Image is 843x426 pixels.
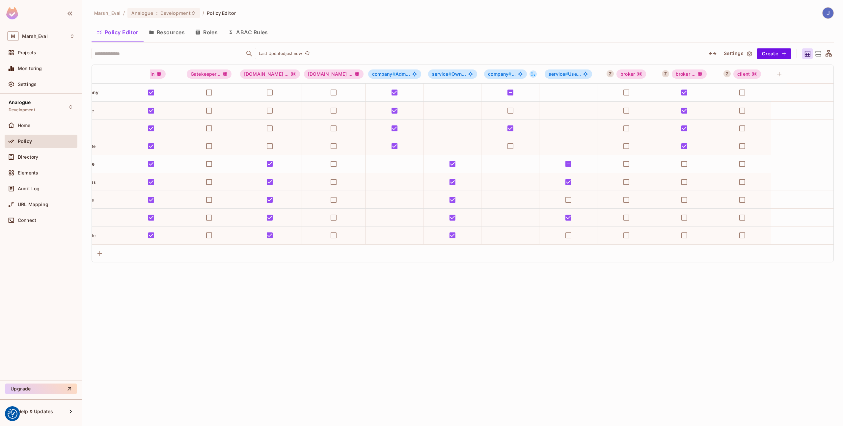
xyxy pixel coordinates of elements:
[545,69,592,79] span: service#User
[8,409,17,419] img: Revisit consent button
[303,50,311,58] button: refresh
[9,100,31,105] span: Analogue
[432,71,466,77] span: Own...
[368,69,421,79] span: company#Admin
[18,154,38,160] span: Directory
[823,8,833,18] img: Jose Basanta
[203,10,204,16] li: /
[18,202,48,207] span: URL Mapping
[18,139,32,144] span: Policy
[723,70,731,77] button: A User Set is a dynamically conditioned role, grouping users based on real-time criteria.
[372,71,410,77] span: Adm...
[372,71,395,77] span: company
[757,48,791,59] button: Create
[302,50,311,58] span: Click to refresh data
[549,71,568,77] span: service
[508,71,511,77] span: #
[488,71,511,77] span: company
[449,71,451,77] span: #
[6,7,18,19] img: SReyMgAAAABJRU5ErkJggg==
[156,11,158,16] span: :
[22,34,48,39] span: Workspace: Marsh_Eval
[207,10,236,16] span: Policy Editor
[240,69,300,79] div: [DOMAIN_NAME] ...
[428,69,477,79] span: service#Owner
[144,24,190,40] button: Resources
[18,186,40,191] span: Audit Log
[549,71,581,77] span: Use...
[7,31,19,41] span: M
[733,69,761,79] div: client
[18,50,36,55] span: Projects
[721,48,754,59] button: Settings
[484,69,527,79] span: company#ServiceUser
[304,69,364,79] span: Permit.io SCIM OKTA Test Group - Analogue
[305,50,310,57] span: refresh
[94,10,121,16] span: the active workspace
[5,384,77,394] button: Upgrade
[18,66,42,71] span: Monitoring
[672,69,707,79] div: broker ...
[672,69,707,79] span: broker admin
[187,69,231,79] div: Gatekeeper...
[259,51,302,56] p: Last Updated just now
[18,170,38,175] span: Elements
[607,70,614,77] button: A User Set is a dynamically conditioned role, grouping users based on real-time criteria.
[123,10,125,16] li: /
[137,69,166,79] div: admin
[488,71,516,77] span: ...
[160,10,191,16] span: Development
[18,218,36,223] span: Connect
[18,409,53,414] span: Help & Updates
[190,24,223,40] button: Roles
[223,24,273,40] button: ABAC Rules
[304,69,364,79] div: [DOMAIN_NAME] ...
[432,71,451,77] span: service
[662,70,669,77] button: A User Set is a dynamically conditioned role, grouping users based on real-time criteria.
[245,49,254,58] button: Open
[8,409,17,419] button: Consent Preferences
[18,82,37,87] span: Settings
[616,69,646,79] div: broker
[393,71,395,77] span: #
[565,71,568,77] span: #
[18,123,31,128] span: Home
[92,24,144,40] button: Policy Editor
[240,69,300,79] span: Permit.io SCIM OKTA Test Group
[9,107,35,113] span: Development
[131,10,153,16] span: Analogue
[187,69,231,79] span: Gatekeeper FGA Admin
